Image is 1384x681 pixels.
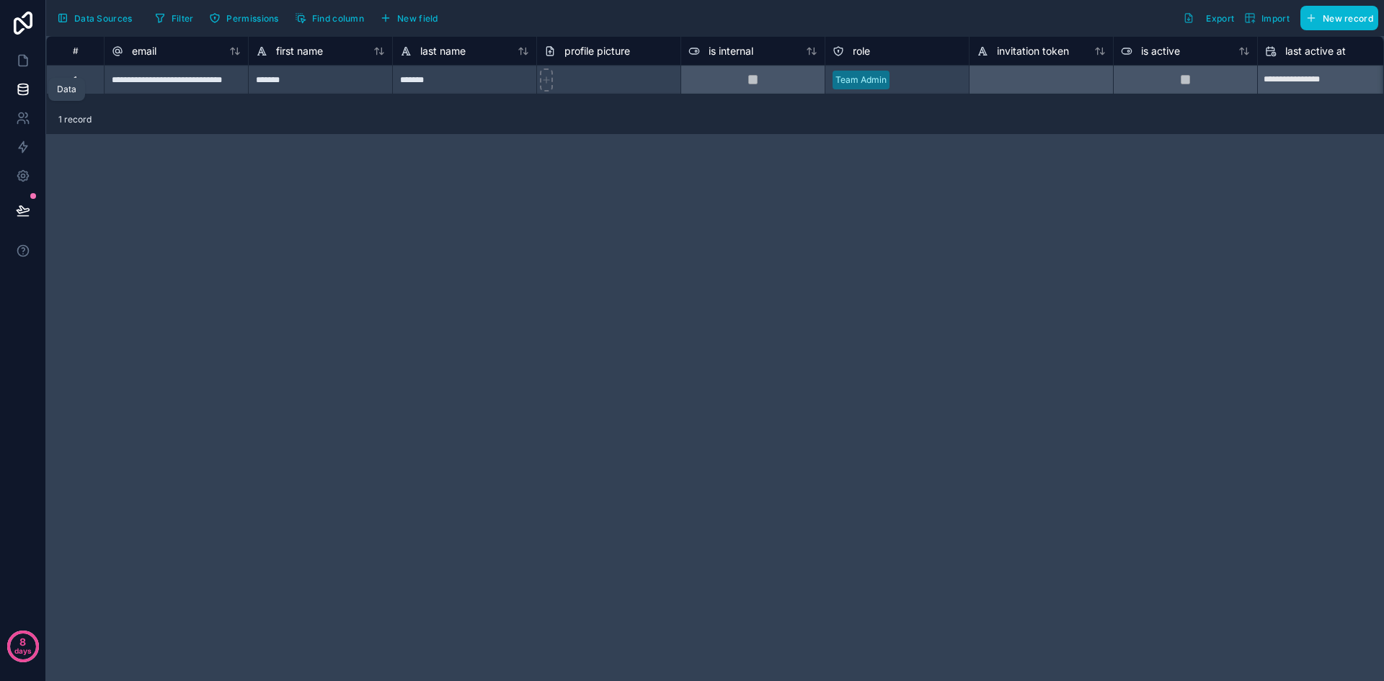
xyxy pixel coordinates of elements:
span: last name [420,44,466,58]
button: Permissions [204,7,283,29]
div: 1 [74,74,77,86]
span: profile picture [564,44,630,58]
button: Import [1239,6,1295,30]
span: role [853,44,870,58]
span: Permissions [226,13,278,24]
button: Export [1178,6,1239,30]
button: Data Sources [52,6,138,30]
span: Import [1261,13,1290,24]
span: invitation token [997,44,1069,58]
span: is active [1141,44,1180,58]
a: New record [1295,6,1378,30]
span: 1 record [58,114,92,125]
span: Find column [312,13,364,24]
p: 8 [19,635,26,649]
button: Filter [149,7,199,29]
span: first name [276,44,323,58]
span: New field [397,13,438,24]
span: is internal [709,44,753,58]
button: New record [1300,6,1378,30]
div: # [58,45,93,56]
span: Data Sources [74,13,133,24]
div: Team Admin [835,74,887,86]
button: Find column [290,7,369,29]
span: New record [1323,13,1373,24]
p: days [14,641,32,661]
span: Filter [172,13,194,24]
span: email [132,44,156,58]
a: Permissions [204,7,289,29]
button: New field [375,7,443,29]
span: last active at [1285,44,1346,58]
span: Export [1206,13,1234,24]
div: Data [57,84,76,95]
